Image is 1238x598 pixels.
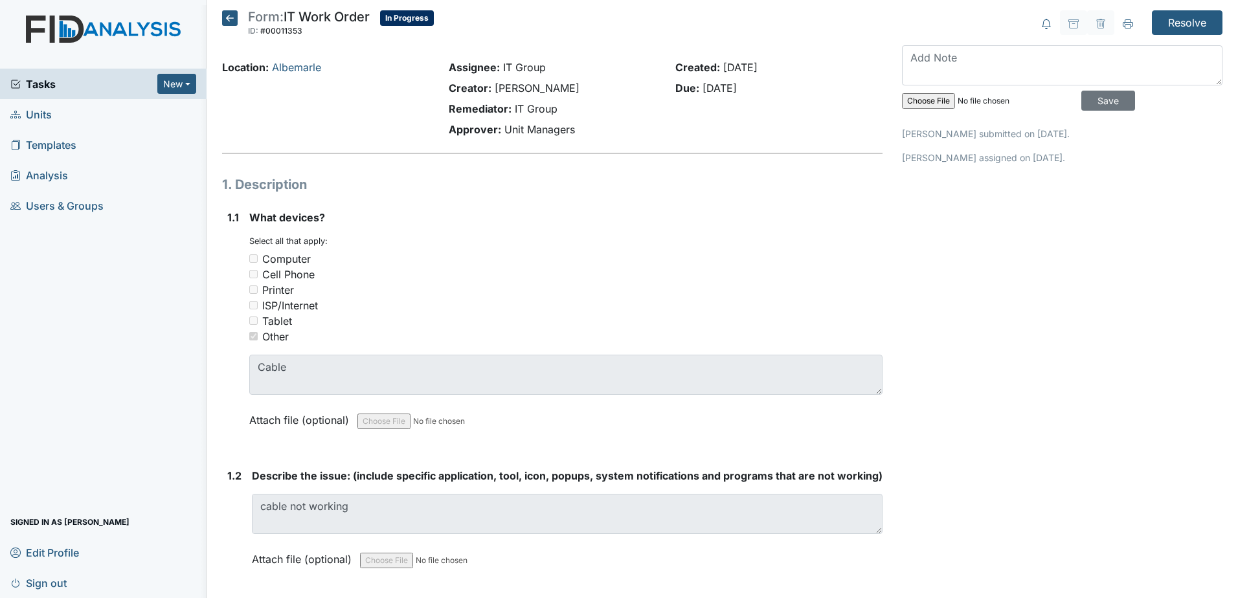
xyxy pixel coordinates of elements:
textarea: cable not working [252,494,883,534]
p: [PERSON_NAME] submitted on [DATE]. [902,127,1222,140]
div: Cell Phone [262,267,315,282]
strong: Due: [675,82,699,94]
input: Save [1081,91,1135,111]
span: [DATE] [703,82,737,94]
strong: Remediator: [449,102,512,115]
strong: Assignee: [449,61,500,74]
span: Signed in as [PERSON_NAME] [10,512,129,532]
span: Users & Groups [10,195,104,216]
span: Templates [10,135,76,155]
span: Analysis [10,165,68,185]
input: Computer [249,254,258,263]
span: Describe the issue: (include specific application, tool, icon, popups, system notifications and p... [252,469,883,482]
div: Computer [262,251,311,267]
span: IT Group [503,61,546,74]
h1: 1. Description [222,175,883,194]
span: Edit Profile [10,542,79,562]
button: New [157,74,196,94]
span: [PERSON_NAME] [495,82,580,94]
p: [PERSON_NAME] assigned on [DATE]. [902,151,1222,164]
strong: Created: [675,61,720,74]
span: In Progress [380,10,434,26]
input: Other [249,332,258,340]
span: Unit Managers [504,123,575,136]
span: #00011353 [260,26,302,36]
div: Tablet [262,313,292,329]
div: IT Work Order [248,10,370,39]
a: Albemarle [272,61,321,74]
strong: Creator: [449,82,491,94]
span: Form: [248,9,284,25]
textarea: Cable [249,355,883,395]
label: 1.1 [227,210,239,225]
a: Tasks [10,76,157,92]
input: Printer [249,285,258,294]
label: Attach file (optional) [252,544,357,567]
label: 1.2 [227,468,242,483]
input: Cell Phone [249,270,258,278]
strong: Location: [222,61,269,74]
span: Units [10,104,52,124]
span: [DATE] [723,61,758,74]
span: IT Group [515,102,557,115]
label: Attach file (optional) [249,405,354,428]
small: Select all that apply: [249,236,328,246]
input: Resolve [1152,10,1222,35]
span: What devices? [249,211,325,224]
span: ID: [248,26,258,36]
span: Sign out [10,573,67,593]
div: ISP/Internet [262,298,318,313]
input: ISP/Internet [249,301,258,309]
strong: Approver: [449,123,501,136]
input: Tablet [249,316,258,325]
div: Other [262,329,289,344]
div: Printer [262,282,294,298]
